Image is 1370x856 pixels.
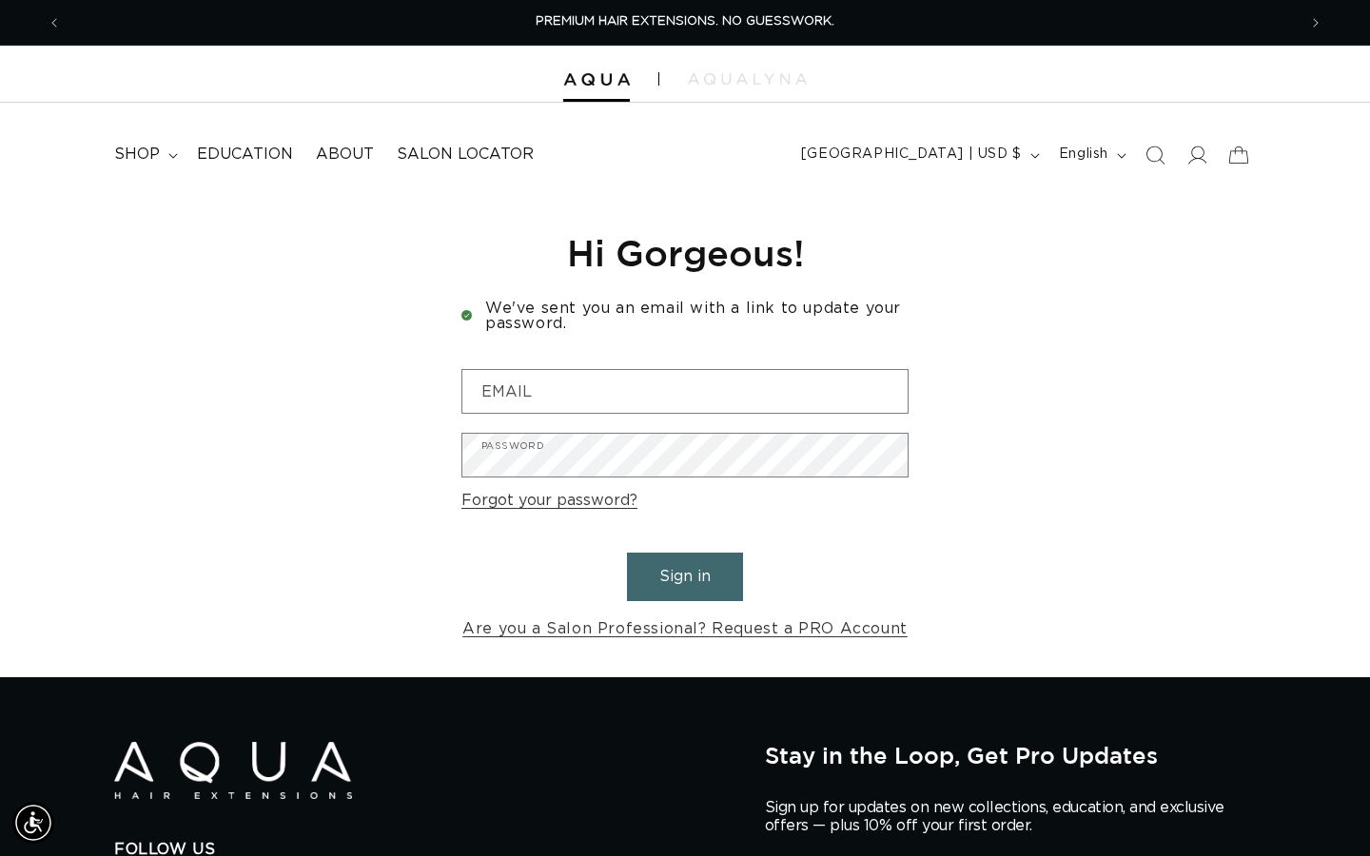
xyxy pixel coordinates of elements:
[33,5,75,41] button: Previous announcement
[385,133,545,176] a: Salon Locator
[790,137,1047,173] button: [GEOGRAPHIC_DATA] | USD $
[114,742,352,800] img: Aqua Hair Extensions
[627,553,743,601] button: Sign in
[461,301,909,331] h3: We've sent you an email with a link to update your password.
[461,487,637,515] a: Forgot your password?
[1112,651,1370,856] iframe: Chat Widget
[801,145,1022,165] span: [GEOGRAPHIC_DATA] | USD $
[765,742,1256,768] h2: Stay in the Loop, Get Pro Updates
[103,133,186,176] summary: shop
[114,145,160,165] span: shop
[462,370,908,413] input: Email
[397,145,534,165] span: Salon Locator
[197,145,293,165] span: Education
[316,145,374,165] span: About
[1295,5,1337,41] button: Next announcement
[1134,134,1176,176] summary: Search
[1047,137,1134,173] button: English
[563,73,630,87] img: Aqua Hair Extensions
[461,229,909,276] h1: Hi Gorgeous!
[688,73,807,85] img: aqualyna.com
[1059,145,1108,165] span: English
[304,133,385,176] a: About
[536,15,834,28] span: PREMIUM HAIR EXTENSIONS. NO GUESSWORK.
[12,802,54,844] div: Accessibility Menu
[462,615,908,643] a: Are you a Salon Professional? Request a PRO Account
[186,133,304,176] a: Education
[765,799,1241,835] p: Sign up for updates on new collections, education, and exclusive offers — plus 10% off your first...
